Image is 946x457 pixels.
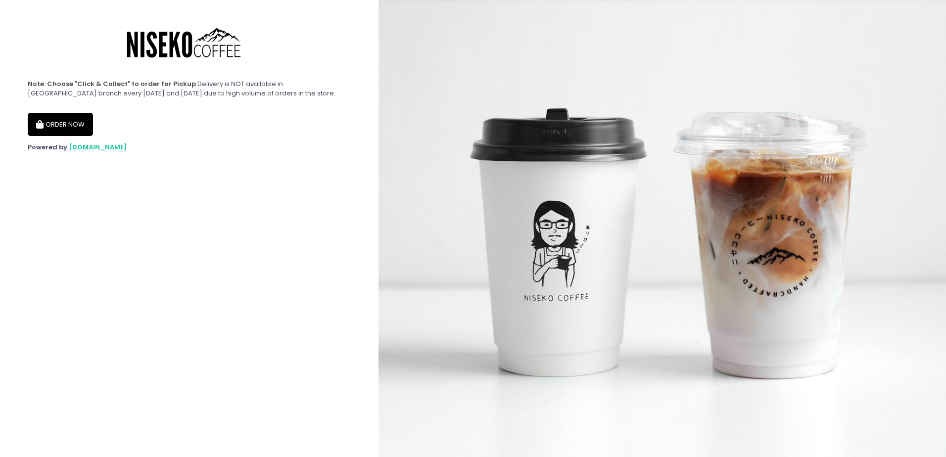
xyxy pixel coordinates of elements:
a: [DOMAIN_NAME] [69,142,127,152]
img: Niseko Coffee [113,15,262,73]
div: Powered by [28,142,351,152]
div: Delivery is NOT available in [GEOGRAPHIC_DATA] branch every [DATE] and [DATE] due to high volume ... [28,79,351,98]
b: Note: Choose "Click & Collect" to order for Pickup [28,79,196,89]
button: ORDER NOW [28,113,93,137]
